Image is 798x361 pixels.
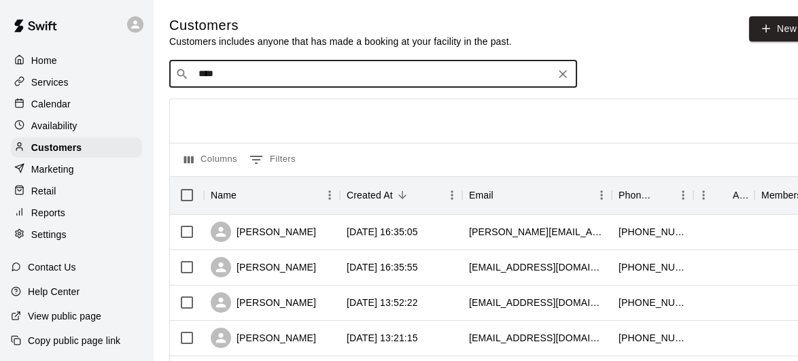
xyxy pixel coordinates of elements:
div: Phone Number [619,176,654,214]
a: Customers [11,137,142,158]
button: Menu [693,185,714,205]
p: Availability [31,119,77,133]
div: mariya.medved@gmail.com [469,225,605,239]
div: Age [693,176,754,214]
div: [PERSON_NAME] [211,328,316,348]
div: deanna_colangelo@hotmail.com [469,296,605,309]
div: [PERSON_NAME] [211,222,316,242]
p: Contact Us [28,260,76,274]
div: 2025-08-21 16:35:05 [347,225,418,239]
div: Name [211,176,237,214]
div: grant@groundburgerbar.ca [469,331,605,345]
div: Created At [347,176,393,214]
button: Show filters [246,149,299,171]
button: Sort [393,186,412,205]
button: Sort [493,186,513,205]
a: Calendar [11,94,142,114]
p: Reports [31,206,65,220]
div: Search customers by name or email [169,61,577,88]
p: Retail [31,184,56,198]
button: Menu [442,185,462,205]
a: Services [11,72,142,92]
div: +16478810043 [619,225,687,239]
div: +14168173913 [619,296,687,309]
div: +16474036000 [619,331,687,345]
button: Menu [673,185,693,205]
div: 2025-08-20 16:35:55 [347,260,418,274]
div: [PERSON_NAME] [211,257,316,277]
div: Created At [340,176,462,214]
p: Calendar [31,97,71,111]
p: Home [31,54,57,67]
a: Reports [11,203,142,223]
div: 2025-08-20 13:52:22 [347,296,418,309]
p: View public page [28,309,101,323]
p: Copy public page link [28,334,120,347]
p: Help Center [28,285,80,298]
button: Menu [591,185,612,205]
a: Availability [11,116,142,136]
div: Name [204,176,340,214]
div: 2025-08-20 13:21:15 [347,331,418,345]
p: Customers [31,141,82,154]
div: jaygill1515@gmail.com [469,260,605,274]
h5: Customers [169,16,512,35]
button: Sort [237,186,256,205]
p: Services [31,75,69,89]
div: +16475347745 [619,260,687,274]
div: [PERSON_NAME] [211,292,316,313]
div: Phone Number [612,176,693,214]
button: Clear [553,65,572,84]
a: Marketing [11,159,142,179]
p: Customers includes anyone that has made a booking at your facility in the past. [169,35,512,48]
a: Retail [11,181,142,201]
a: Settings [11,224,142,245]
button: Select columns [181,149,241,171]
button: Sort [714,186,733,205]
div: Email [462,176,612,214]
p: Marketing [31,162,74,176]
button: Sort [654,186,673,205]
a: Home [11,50,142,71]
p: Settings [31,228,67,241]
button: Menu [319,185,340,205]
div: Email [469,176,493,214]
div: Age [733,176,748,214]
